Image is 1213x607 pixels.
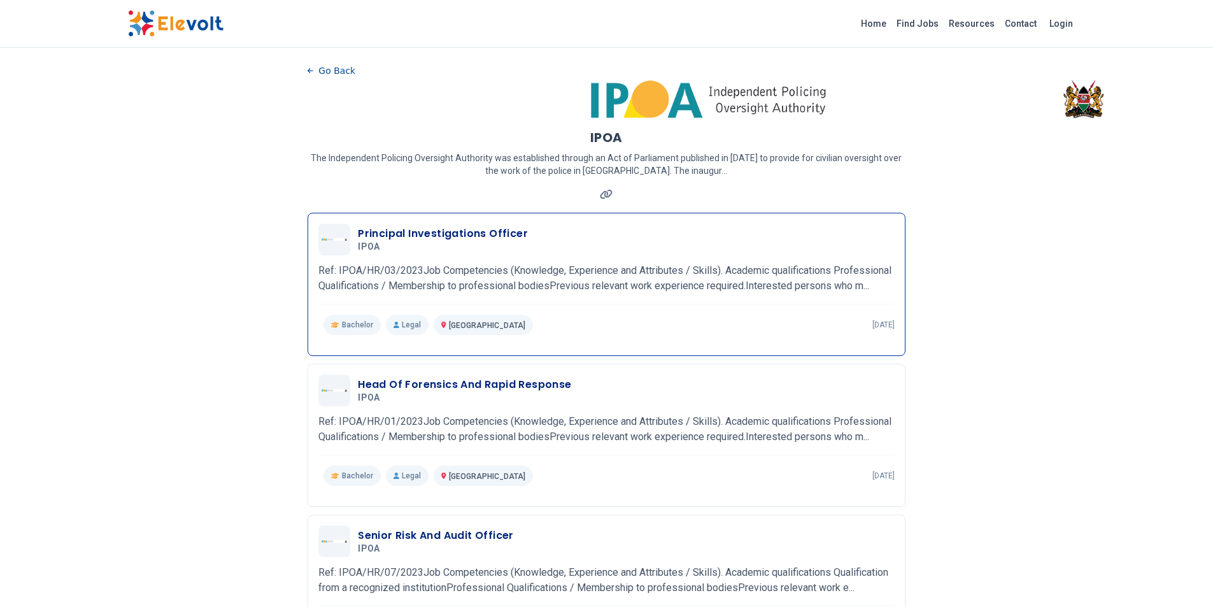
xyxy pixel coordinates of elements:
h3: Head Of Forensics And Rapid Response [358,377,571,392]
p: Ref: IPOA/HR/01/2023Job Competencies (Knowledge, Experience and Attributes / Skills). Academic qu... [318,414,895,445]
span: IPOA [358,241,380,253]
h3: Senior Risk And Audit Officer [358,528,514,543]
img: Elevolt [128,10,223,37]
span: IPOA [358,543,380,555]
p: Ref: IPOA/HR/03/2023Job Competencies (Knowledge, Experience and Attributes / Skills). Academic qu... [318,263,895,294]
iframe: Advertisement [128,61,288,443]
iframe: Chat Widget [1149,546,1213,607]
span: [GEOGRAPHIC_DATA] [449,472,525,481]
p: [DATE] [872,471,895,481]
a: IPOAPrincipal Investigations OfficerIPOARef: IPOA/HR/03/2023Job Competencies (Knowledge, Experien... [318,224,895,335]
a: Contact [1000,13,1042,34]
h3: Principal Investigations Officer [358,226,528,241]
p: Legal [386,315,429,335]
a: Resources [944,13,1000,34]
p: Ref: IPOA/HR/07/2023Job Competencies (Knowledge, Experience and Attributes / Skills). Academic qu... [318,565,895,596]
img: IPOA [322,540,347,542]
a: Find Jobs [891,13,944,34]
h1: IPOA [590,129,623,146]
span: IPOA [358,392,380,404]
span: [GEOGRAPHIC_DATA] [449,321,525,330]
span: Bachelor [342,471,373,481]
p: [DATE] [872,320,895,330]
p: The Independent Policing Oversight Authority was established through an Act of Parliament publish... [308,152,905,177]
iframe: Advertisement [926,61,1086,443]
a: Login [1042,11,1081,36]
img: IPOA [322,238,347,240]
span: Bachelor [342,320,373,330]
a: Home [856,13,891,34]
img: IPOA [587,80,1108,118]
a: IPOAHead Of Forensics And Rapid ResponseIPOARef: IPOA/HR/01/2023Job Competencies (Knowledge, Expe... [318,375,895,486]
p: Legal [386,466,429,486]
img: IPOA [322,389,347,391]
button: Go Back [308,61,355,80]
